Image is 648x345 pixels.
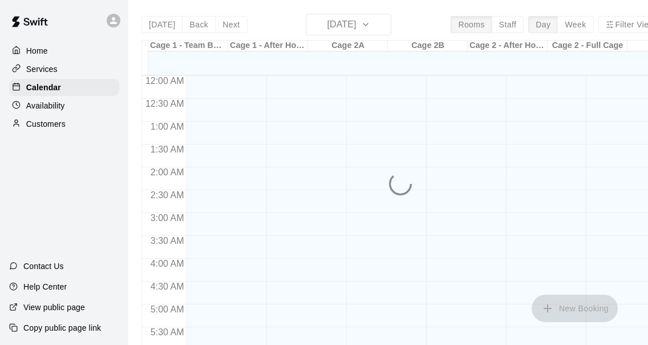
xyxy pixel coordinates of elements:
[9,42,119,59] a: Home
[23,322,101,334] p: Copy public page link
[26,100,65,111] p: Availability
[9,97,119,114] a: Availability
[308,41,388,51] div: Cage 2A
[26,118,66,130] p: Customers
[148,122,187,131] span: 1:00 AM
[548,41,627,51] div: Cage 2 - Full Cage
[148,236,187,246] span: 3:30 AM
[143,76,187,86] span: 12:00 AM
[148,167,187,177] span: 2:00 AM
[468,41,548,51] div: Cage 2 - After Hours - Lessons Only
[148,259,187,268] span: 4:00 AM
[148,41,228,51] div: Cage 1 - Team Booking
[228,41,308,51] div: Cage 1 - After Hours - Lessons Only
[26,45,48,57] p: Home
[9,79,119,96] a: Calendar
[26,63,58,75] p: Services
[23,302,85,313] p: View public page
[9,115,119,133] a: Customers
[148,282,187,291] span: 4:30 AM
[26,82,61,93] p: Calendar
[148,145,187,154] span: 1:30 AM
[148,213,187,223] span: 3:00 AM
[23,260,64,272] p: Contact Us
[148,327,187,337] span: 5:30 AM
[143,99,187,109] span: 12:30 AM
[388,41,468,51] div: Cage 2B
[9,61,119,78] a: Services
[532,303,618,312] span: You don't have the permission to add bookings
[148,304,187,314] span: 5:00 AM
[23,281,67,292] p: Help Center
[148,190,187,200] span: 2:30 AM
